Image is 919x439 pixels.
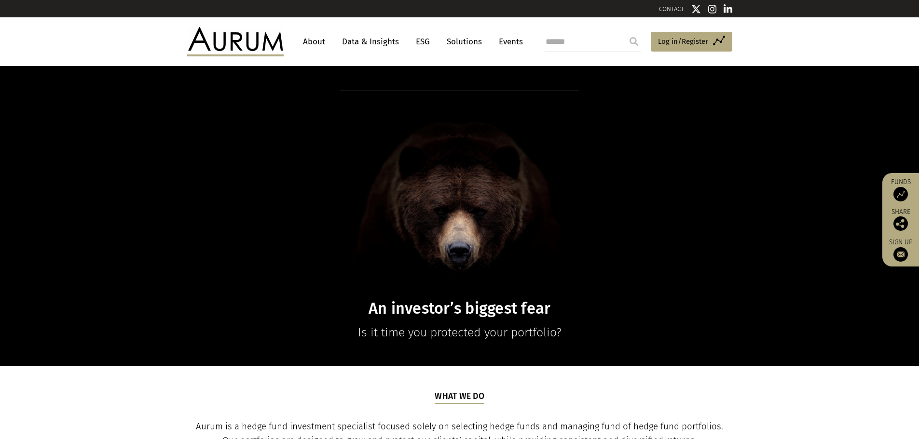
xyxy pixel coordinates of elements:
[624,32,644,51] input: Submit
[187,27,284,56] img: Aurum
[298,33,330,51] a: About
[893,247,908,262] img: Sign up to our newsletter
[274,299,646,318] h1: An investor’s biggest fear
[887,209,914,231] div: Share
[411,33,435,51] a: ESG
[887,238,914,262] a: Sign up
[435,390,484,404] h5: What we do
[708,4,717,14] img: Instagram icon
[659,5,684,13] a: CONTACT
[887,178,914,201] a: Funds
[893,187,908,201] img: Access Funds
[658,36,708,47] span: Log in/Register
[494,33,523,51] a: Events
[893,216,908,231] img: Share this post
[724,4,732,14] img: Linkedin icon
[651,32,732,52] a: Log in/Register
[337,33,404,51] a: Data & Insights
[442,33,487,51] a: Solutions
[691,4,701,14] img: Twitter icon
[274,323,646,342] p: Is it time you protected your portfolio?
